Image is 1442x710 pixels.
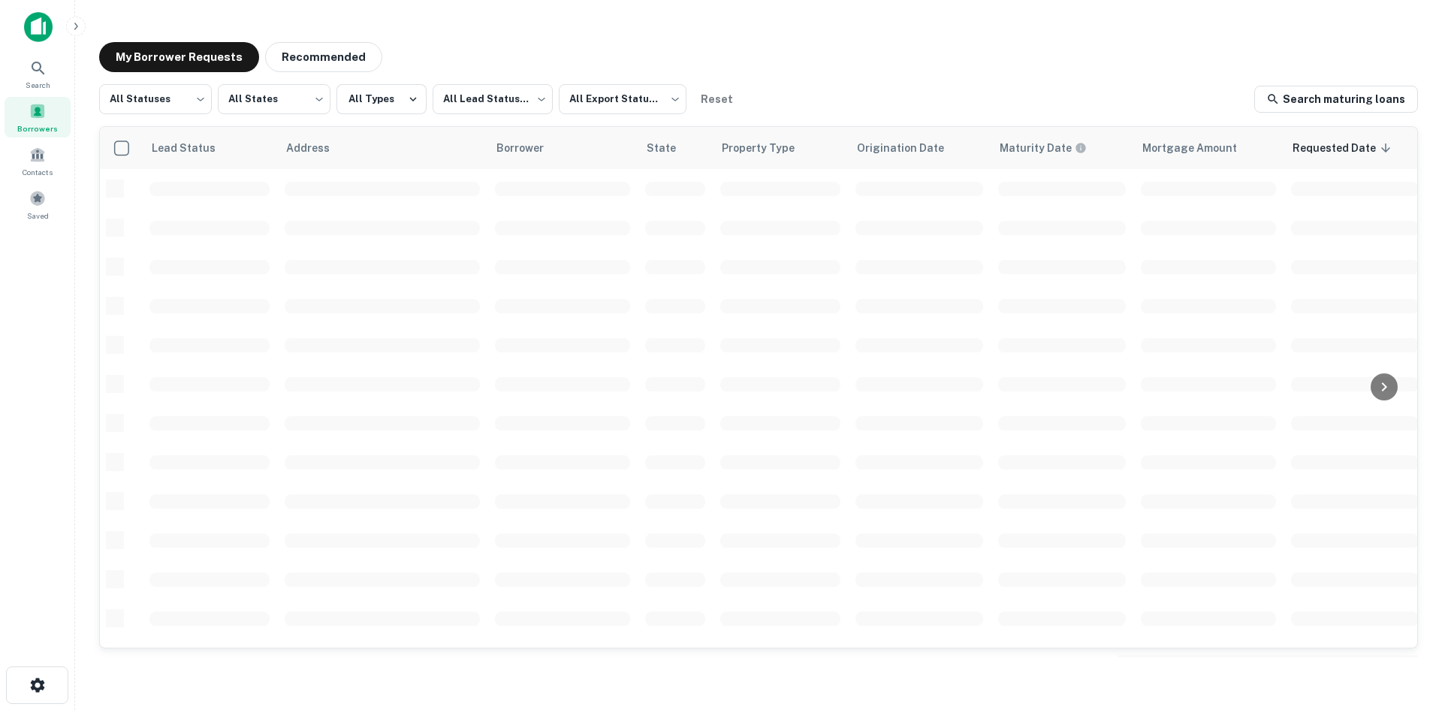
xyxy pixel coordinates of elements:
a: Contacts [5,140,71,181]
span: Lead Status [151,139,235,157]
span: Search [26,79,50,91]
a: Search maturing loans [1254,86,1418,113]
div: All Statuses [99,80,212,119]
span: Mortgage Amount [1142,139,1256,157]
a: Saved [5,184,71,225]
th: Mortgage Amount [1133,127,1284,169]
span: Requested Date [1293,139,1395,157]
th: Lead Status [142,127,277,169]
button: Recommended [265,42,382,72]
img: capitalize-icon.png [24,12,53,42]
th: Origination Date [848,127,991,169]
span: Borrower [496,139,563,157]
div: All States [218,80,330,119]
th: Address [277,127,487,169]
div: All Export Statuses [559,80,686,119]
span: Saved [27,210,49,222]
button: My Borrower Requests [99,42,259,72]
span: Borrowers [17,122,58,134]
a: Search [5,53,71,94]
span: Origination Date [857,139,964,157]
span: State [647,139,695,157]
h6: Maturity Date [1000,140,1072,156]
th: Requested Date [1284,127,1426,169]
th: Borrower [487,127,638,169]
span: Address [286,139,349,157]
span: Maturity dates displayed may be estimated. Please contact the lender for the most accurate maturi... [1000,140,1106,156]
iframe: Chat Widget [1367,590,1442,662]
div: Maturity dates displayed may be estimated. Please contact the lender for the most accurate maturi... [1000,140,1087,156]
span: Contacts [23,166,53,178]
div: All Lead Statuses [433,80,553,119]
th: State [638,127,713,169]
button: Reset [692,84,741,114]
th: Property Type [713,127,848,169]
a: Borrowers [5,97,71,137]
th: Maturity dates displayed may be estimated. Please contact the lender for the most accurate maturi... [991,127,1133,169]
span: Property Type [722,139,814,157]
button: All Types [336,84,427,114]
